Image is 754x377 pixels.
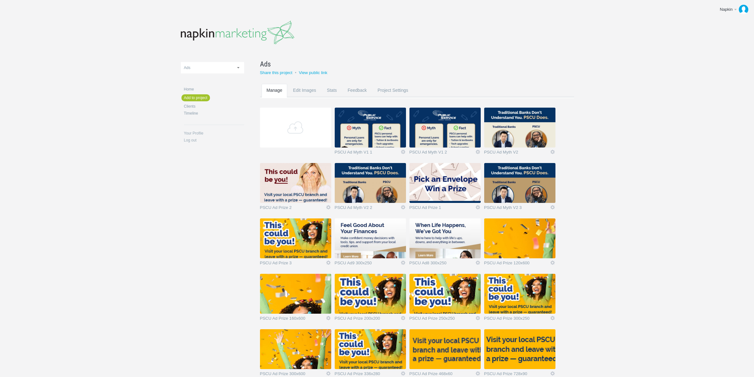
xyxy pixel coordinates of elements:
a: Icon [475,315,481,321]
img: napkinmarketing_8n4i6q_thumb.jpg [335,218,406,258]
img: napkinmarketing_q94ude_thumb.jpg [484,218,555,258]
a: Clients [184,104,244,108]
a: Icon [550,260,555,266]
a: Icon [475,371,481,376]
a: Add [260,108,331,148]
a: Add to project [181,94,210,101]
span: Ads [260,59,271,69]
a: Icon [326,315,331,321]
a: Icon [400,204,406,210]
a: PSCU Ad8 300x250 [409,261,475,267]
img: napkinmarketing_5a3jbl_thumb.jpg [335,108,406,148]
img: napkinmarketing_k3y5xm_thumb.jpg [409,108,481,148]
a: PSCU Ad Myth V2 3 [484,205,550,212]
img: napkinmarketing_zrjhv4_thumb.jpg [260,329,331,369]
a: Icon [475,204,481,210]
img: napkinmarketing_7ucyc0_thumb.jpg [409,218,481,258]
a: PSCU Ad Prize 3 [260,261,326,267]
a: View public link [299,70,327,75]
a: Icon [550,371,555,376]
a: Timeline [184,111,244,115]
img: napkinmarketing-logo_20160520102043.png [181,21,295,45]
img: napkinmarketing_tr1epk_thumb.jpg [335,274,406,314]
small: • [295,70,296,75]
a: Project Settings [372,84,413,109]
a: Log out [184,138,244,142]
a: Icon [326,371,331,376]
img: napkinmarketing_q1v2rf_thumb.jpg [484,163,555,203]
a: Home [184,87,244,91]
a: Icon [326,204,331,210]
a: Icon [400,149,406,155]
a: PSCU Ad Prize 250x250 [409,316,475,323]
a: PSCU Ad Prize 1 [409,205,475,212]
a: PSCU Ad Prize 300x250 [484,316,550,323]
img: 962c44cf9417398e979bba9dc8fee69e [739,5,748,14]
img: napkinmarketing_dabwop_thumb.jpg [260,163,331,203]
a: Ads [260,59,558,69]
a: Manage [262,84,288,109]
a: PSCU Ad Prize 120x600 [484,261,550,267]
a: PSCU Ad Myth V2 2 [335,205,400,212]
a: Stats [322,84,342,109]
a: Icon [400,260,406,266]
img: napkinmarketing_fs1jqr_thumb.jpg [409,274,481,314]
img: napkinmarketing_83h2cc_thumb.jpg [409,163,481,203]
a: Icon [326,260,331,266]
a: Napkin [715,3,751,16]
a: PSCU Ad Myth V2 [484,150,550,156]
a: Icon [400,315,406,321]
a: Edit Images [288,84,321,109]
img: napkinmarketing_c8kx39_thumb.jpg [484,329,555,369]
a: PSCU Ad Prize 200x200 [335,316,400,323]
a: Feedback [343,84,372,109]
a: PSCU Ad Prize 160x600 [260,316,326,323]
a: PSCU Ad9 300x250 [335,261,400,267]
a: Icon [550,315,555,321]
a: Icon [400,371,406,376]
img: napkinmarketing_6241ka_thumb.jpg [335,329,406,369]
div: Napkin [720,6,733,13]
a: Your Profile [184,131,244,135]
a: Share this project [260,70,293,75]
a: Icon [475,260,481,266]
img: napkinmarketing_6h8ef9_thumb.jpg [260,218,331,258]
img: napkinmarketing_nfmyf3_thumb.jpg [409,329,481,369]
a: PSCU Ad Myth V1 2 [409,150,475,156]
a: Icon [475,149,481,155]
a: PSCU Ad Myth V1 1 [335,150,400,156]
img: napkinmarketing_q93vf3_thumb.jpg [335,163,406,203]
img: napkinmarketing_j6u9mr_thumb.jpg [484,108,555,148]
a: PSCU Ad Prize 2 [260,205,326,212]
a: Icon [550,204,555,210]
span: Ads [184,66,191,70]
a: Icon [550,149,555,155]
img: napkinmarketing_zdpc54_thumb.jpg [484,274,555,314]
img: napkinmarketing_or4r2w_thumb.jpg [260,274,331,314]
